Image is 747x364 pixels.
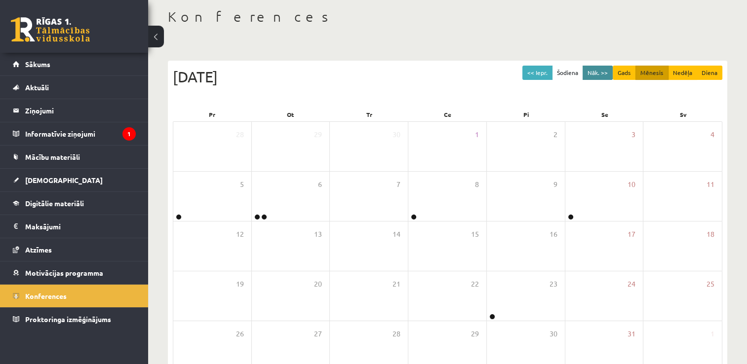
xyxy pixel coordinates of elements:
span: 25 [707,279,714,290]
div: Pi [487,108,565,121]
button: Diena [697,66,722,80]
a: Digitālie materiāli [13,192,136,215]
a: Mācību materiāli [13,146,136,168]
span: 31 [628,328,635,339]
a: Rīgas 1. Tālmācības vidusskola [11,17,90,42]
span: [DEMOGRAPHIC_DATA] [25,176,103,184]
span: 19 [236,279,244,290]
span: 22 [471,279,479,290]
span: 17 [628,229,635,240]
button: Gads [613,66,636,80]
span: 27 [314,328,322,339]
span: 13 [314,229,322,240]
a: Motivācijas programma [13,261,136,284]
span: 1 [710,328,714,339]
span: Sākums [25,60,50,69]
span: 10 [628,179,635,190]
span: 30 [393,129,400,140]
div: [DATE] [173,66,722,88]
h1: Konferences [168,8,727,25]
span: 29 [314,129,322,140]
span: 30 [550,328,557,339]
span: Atzīmes [25,245,52,254]
span: Proktoringa izmēģinājums [25,315,111,324]
span: 4 [710,129,714,140]
span: 1 [475,129,479,140]
a: Sākums [13,53,136,75]
div: Ot [251,108,330,121]
span: 14 [393,229,400,240]
span: 16 [550,229,557,240]
span: 15 [471,229,479,240]
div: Pr [173,108,251,121]
span: 7 [396,179,400,190]
a: Maksājumi [13,215,136,238]
a: Aktuāli [13,76,136,99]
span: 28 [393,328,400,339]
button: Nedēļa [668,66,697,80]
button: << Iepr. [522,66,552,80]
a: Proktoringa izmēģinājums [13,308,136,330]
a: Atzīmes [13,238,136,261]
span: 20 [314,279,322,290]
legend: Maksājumi [25,215,136,238]
button: Šodiena [552,66,583,80]
span: Digitālie materiāli [25,199,84,208]
span: 6 [318,179,322,190]
span: Konferences [25,291,67,300]
div: Se [565,108,644,121]
button: Mēnesis [635,66,668,80]
span: 29 [471,328,479,339]
span: 5 [240,179,244,190]
a: Ziņojumi [13,99,136,122]
a: Konferences [13,285,136,307]
div: Sv [644,108,722,121]
span: 18 [707,229,714,240]
span: 3 [631,129,635,140]
span: Aktuāli [25,83,49,92]
a: Informatīvie ziņojumi1 [13,122,136,145]
span: 28 [236,129,244,140]
span: Motivācijas programma [25,268,103,277]
span: 26 [236,328,244,339]
span: 2 [553,129,557,140]
a: [DEMOGRAPHIC_DATA] [13,169,136,191]
span: 9 [553,179,557,190]
span: 23 [550,279,557,290]
legend: Informatīvie ziņojumi [25,122,136,145]
span: 21 [393,279,400,290]
div: Tr [330,108,408,121]
i: 1 [122,127,136,141]
span: 8 [475,179,479,190]
span: 12 [236,229,244,240]
div: Ce [408,108,487,121]
legend: Ziņojumi [25,99,136,122]
span: Mācību materiāli [25,152,80,161]
span: 11 [707,179,714,190]
span: 24 [628,279,635,290]
button: Nāk. >> [583,66,613,80]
